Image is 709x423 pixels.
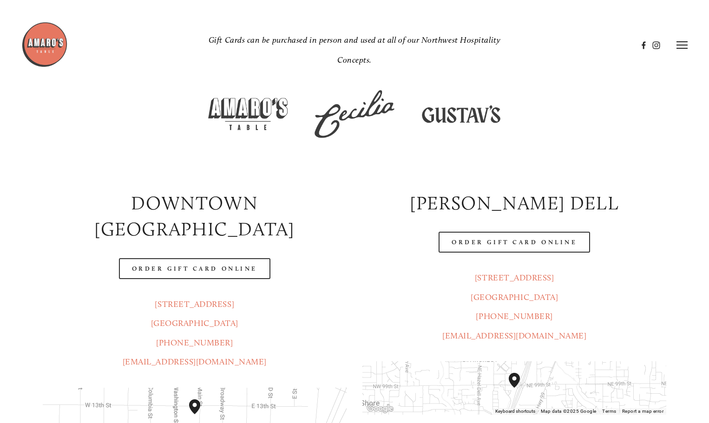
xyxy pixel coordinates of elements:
[471,292,558,302] a: [GEOGRAPHIC_DATA]
[622,409,664,414] a: Report a map error
[365,403,395,415] img: Google
[442,331,586,341] a: [EMAIL_ADDRESS][DOMAIN_NAME]
[119,258,270,279] a: Order Gift Card Online
[476,311,553,321] a: [PHONE_NUMBER]
[151,299,238,328] a: [STREET_ADDRESS][GEOGRAPHIC_DATA]
[541,409,597,414] span: Map data ©2025 Google
[602,409,617,414] a: Terms
[43,190,347,243] h2: Downtown [GEOGRAPHIC_DATA]
[475,273,554,283] a: [STREET_ADDRESS]
[509,373,531,403] div: Amaro's Table 816 Northeast 98th Circle Vancouver, WA, 98665, United States
[495,408,535,415] button: Keyboard shortcuts
[21,21,68,68] img: Amaro's Table
[123,357,267,367] a: [EMAIL_ADDRESS][DOMAIN_NAME]
[439,232,590,253] a: Order Gift Card Online
[362,190,666,216] h2: [PERSON_NAME] DELL
[365,403,395,415] a: Open this area in Google Maps (opens a new window)
[156,338,233,348] a: [PHONE_NUMBER]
